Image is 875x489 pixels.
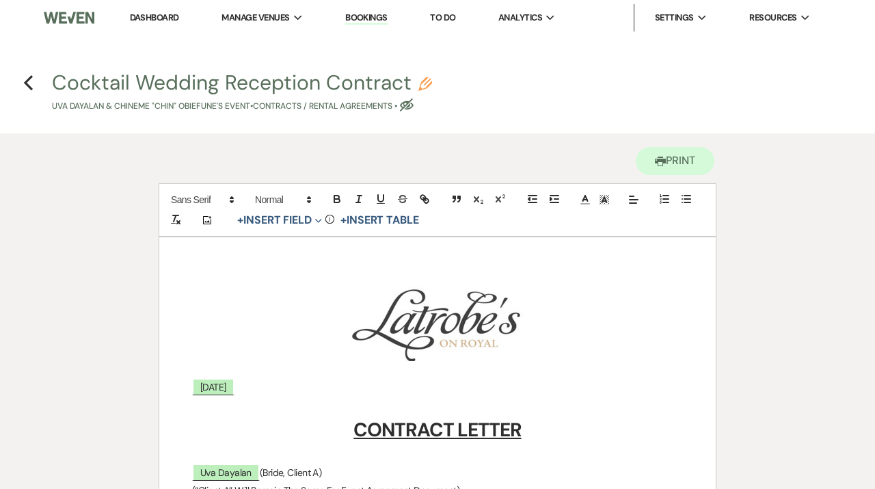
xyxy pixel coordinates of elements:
a: To Do [430,12,455,23]
a: Bookings [345,12,388,25]
img: Screen Shot 2023-06-15 at 8.24.48 AM.png [347,283,526,361]
span: Resources [749,11,796,25]
button: +Insert Table [336,212,424,228]
span: Header Formats [249,191,316,208]
span: Alignment [624,191,643,208]
span: Text Background Color [595,191,614,208]
span: [DATE] [192,378,234,395]
img: Weven Logo [44,3,94,32]
span: Analytics [498,11,542,25]
p: Uva Dayalan & Chineme "Chin" Obiefune's Event • Contracts / Rental Agreements • [52,100,432,113]
button: Print [636,147,714,175]
button: Insert Field [232,212,327,228]
span: Text Color [576,191,595,208]
p: (Bride, Client A) [192,464,683,481]
span: Settings [655,11,694,25]
span: + [237,215,243,226]
a: Dashboard [130,12,179,23]
span: Uva Dayalan [192,464,260,481]
span: + [340,215,347,226]
button: Cocktail Wedding Reception ContractUva Dayalan & Chineme "Chin" Obiefune's Event•Contracts / Rent... [52,72,432,113]
span: Manage Venues [221,11,289,25]
u: CONTRACT LETTER [353,417,521,442]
